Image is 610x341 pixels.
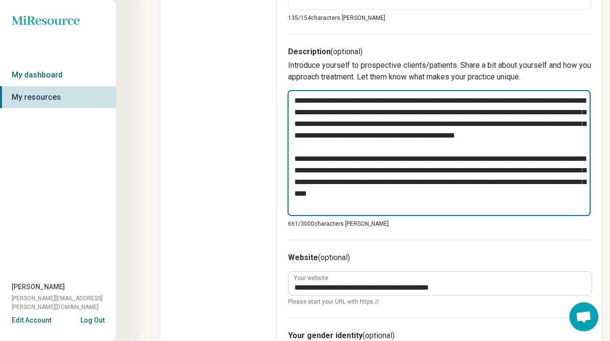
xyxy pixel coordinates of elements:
span: (optional) [363,331,395,340]
div: Open chat [569,302,598,331]
p: 135/ 154 characters [PERSON_NAME] [288,14,591,22]
button: Log Out [80,315,105,323]
span: [PERSON_NAME] [12,282,65,292]
p: Introduce yourself to prospective clients/patients. Share a bit about yourself and how you approa... [288,60,591,83]
h3: Website [288,252,591,263]
span: Please start your URL with https:// [288,297,591,306]
label: Your website [294,275,328,281]
span: [PERSON_NAME][EMAIL_ADDRESS][PERSON_NAME][DOMAIN_NAME] [12,294,116,311]
h3: Description [288,46,591,58]
span: (optional) [331,47,363,56]
p: 661/ 3000 characters [PERSON_NAME] [288,219,591,228]
span: (optional) [318,253,350,262]
button: Edit Account [12,315,51,325]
